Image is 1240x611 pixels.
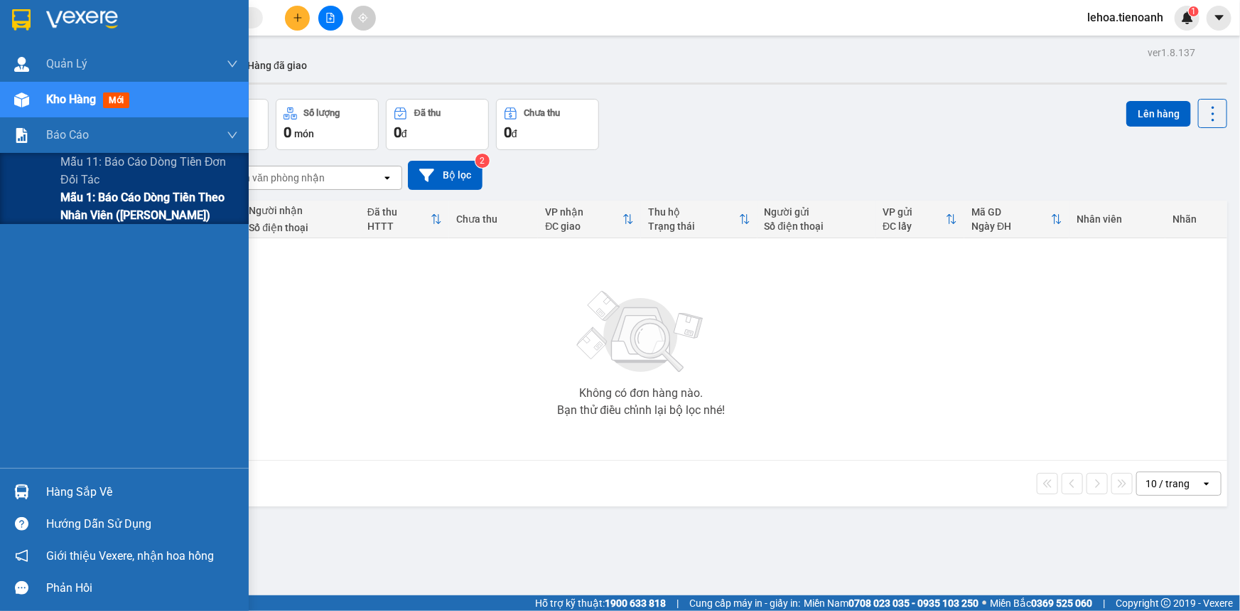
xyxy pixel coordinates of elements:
button: Số lượng0món [276,99,379,150]
span: Miền Nam [804,595,978,611]
div: Đã thu [414,108,441,118]
span: message [15,581,28,595]
div: ver 1.8.137 [1148,45,1195,60]
div: VP nhận [545,206,622,218]
div: ĐC lấy [883,221,946,232]
div: Nhân viên [1077,213,1158,225]
span: caret-down [1213,11,1226,24]
span: đ [401,128,407,139]
button: Hàng đã giao [236,48,318,83]
span: down [227,58,238,70]
span: Miền Bắc [990,595,1092,611]
img: warehouse-icon [14,92,29,107]
span: mới [103,92,129,108]
th: Toggle SortBy [360,201,449,238]
div: Người nhận [249,205,353,216]
div: 10 / trang [1145,477,1190,491]
button: Đã thu0đ [386,99,489,150]
div: Không có đơn hàng nào. [579,388,703,399]
th: Toggle SortBy [641,201,758,238]
sup: 2 [475,154,490,168]
div: Chưa thu [524,108,561,118]
button: aim [351,6,376,31]
button: caret-down [1207,6,1231,31]
svg: open [382,172,393,184]
span: đ [512,128,517,139]
img: svg+xml;base64,PHN2ZyBjbGFzcz0ibGlzdC1wbHVnX19zdmciIHhtbG5zPSJodHRwOi8vd3d3LnczLm9yZy8yMDAwL3N2Zy... [570,282,712,382]
span: Kho hàng [46,92,96,106]
div: Mã GD [971,206,1051,218]
span: question-circle [15,517,28,531]
span: | [676,595,679,611]
th: Toggle SortBy [875,201,964,238]
img: logo-vxr [12,9,31,31]
span: 0 [394,124,401,141]
span: Cung cấp máy in - giấy in: [689,595,800,611]
span: 0 [504,124,512,141]
div: Đã thu [367,206,431,218]
button: file-add [318,6,343,31]
div: Số lượng [304,108,340,118]
span: aim [358,13,368,23]
span: Hỗ trợ kỹ thuật: [535,595,666,611]
span: Quản Lý [46,55,87,73]
span: copyright [1161,598,1171,608]
div: Người gửi [765,206,869,218]
div: Số điện thoại [765,221,869,232]
span: món [294,128,314,139]
span: file-add [325,13,335,23]
img: icon-new-feature [1181,11,1194,24]
button: plus [285,6,310,31]
div: HTTT [367,221,431,232]
div: Chưa thu [456,213,531,225]
span: plus [293,13,303,23]
th: Toggle SortBy [538,201,640,238]
button: Bộ lọc [408,161,482,190]
div: Số điện thoại [249,222,353,233]
span: notification [15,549,28,563]
div: Trạng thái [648,221,739,232]
th: Toggle SortBy [964,201,1069,238]
span: | [1103,595,1105,611]
div: VP gửi [883,206,946,218]
strong: 0369 525 060 [1031,597,1092,609]
strong: 0708 023 035 - 0935 103 250 [848,597,978,609]
span: 0 [284,124,291,141]
div: Chọn văn phòng nhận [227,171,325,185]
strong: 1900 633 818 [605,597,666,609]
span: Mẫu 11: Báo cáo dòng tiền đơn đối tác [60,153,238,188]
svg: open [1201,478,1212,489]
img: solution-icon [14,128,29,143]
button: Lên hàng [1126,101,1191,127]
div: Hướng dẫn sử dụng [46,514,238,535]
div: Hàng sắp về [46,482,238,503]
span: Báo cáo [46,126,89,144]
span: lehoa.tienoanh [1076,9,1175,26]
span: Mẫu 1: Báo cáo dòng tiền theo nhân viên ([PERSON_NAME]) [60,188,238,224]
span: down [227,129,238,141]
div: Nhãn [1172,213,1220,225]
button: Chưa thu0đ [496,99,599,150]
span: 1 [1191,6,1196,16]
span: ⚪️ [982,600,986,606]
div: Thu hộ [648,206,739,218]
div: Ngày ĐH [971,221,1051,232]
span: Giới thiệu Vexere, nhận hoa hồng [46,547,214,565]
sup: 1 [1189,6,1199,16]
div: Phản hồi [46,578,238,599]
img: warehouse-icon [14,57,29,72]
div: ĐC giao [545,221,622,232]
div: Bạn thử điều chỉnh lại bộ lọc nhé! [557,405,725,416]
img: warehouse-icon [14,484,29,499]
